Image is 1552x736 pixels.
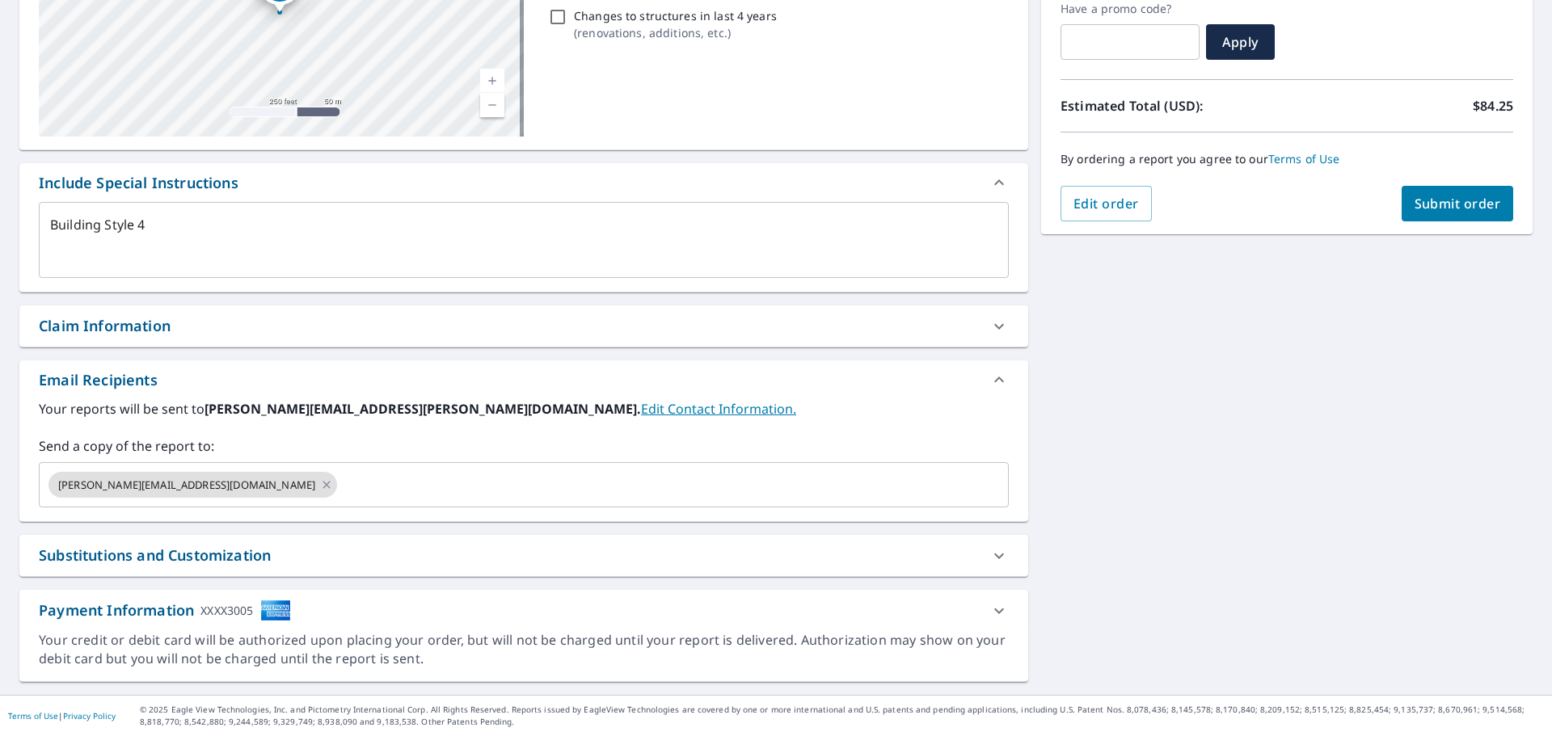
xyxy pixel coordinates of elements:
[39,399,1009,418] label: Your reports will be sent to
[574,24,777,41] p: ( renovations, additions, etc. )
[48,477,325,493] span: [PERSON_NAME][EMAIL_ADDRESS][DOMAIN_NAME]
[39,631,1009,668] div: Your credit or debit card will be authorized upon placing your order, but will not be charged unt...
[39,172,238,194] div: Include Special Instructions
[1061,2,1200,16] label: Have a promo code?
[8,710,58,721] a: Terms of Use
[50,217,997,263] textarea: Building Style 4
[19,305,1028,347] div: Claim Information
[1219,33,1262,51] span: Apply
[19,360,1028,399] div: Email Recipients
[39,436,1009,456] label: Send a copy of the report to:
[19,163,1028,202] div: Include Special Instructions
[19,590,1028,631] div: Payment InformationXXXX3005cardImage
[1415,195,1501,212] span: Submit order
[205,400,641,418] b: [PERSON_NAME][EMAIL_ADDRESS][PERSON_NAME][DOMAIN_NAME].
[39,545,271,566] div: Substitutions and Customization
[1073,195,1139,212] span: Edit order
[1402,186,1514,221] button: Submit order
[1268,151,1340,166] a: Terms of Use
[480,93,504,117] a: Current Level 17, Zoom Out
[8,711,116,721] p: |
[260,599,291,621] img: cardImage
[39,315,171,337] div: Claim Information
[200,599,253,621] div: XXXX3005
[63,710,116,721] a: Privacy Policy
[1061,96,1287,116] p: Estimated Total (USD):
[574,7,777,24] p: Changes to structures in last 4 years
[39,369,158,391] div: Email Recipients
[1061,152,1513,166] p: By ordering a report you agree to our
[1473,96,1513,116] p: $84.25
[48,472,337,498] div: [PERSON_NAME][EMAIL_ADDRESS][DOMAIN_NAME]
[1061,186,1152,221] button: Edit order
[1206,24,1275,60] button: Apply
[39,599,291,621] div: Payment Information
[19,535,1028,576] div: Substitutions and Customization
[641,400,796,418] a: EditContactInfo
[140,704,1544,728] p: © 2025 Eagle View Technologies, Inc. and Pictometry International Corp. All Rights Reserved. Repo...
[480,69,504,93] a: Current Level 17, Zoom In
